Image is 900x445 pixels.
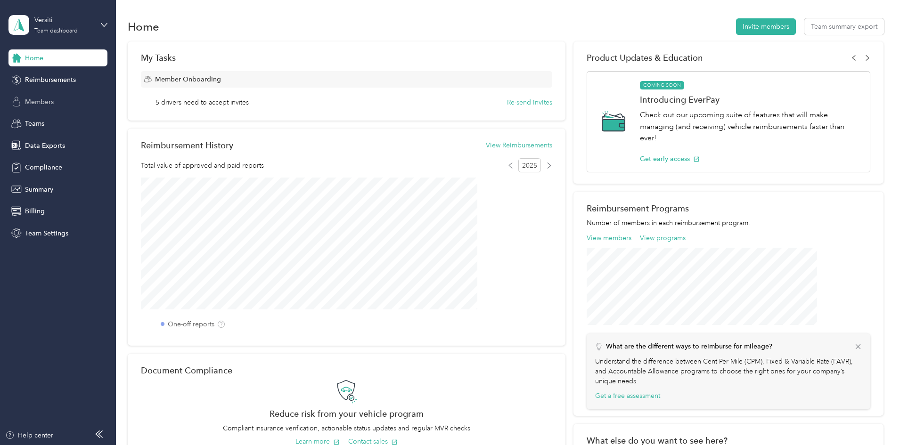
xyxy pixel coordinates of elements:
[25,185,53,194] span: Summary
[507,97,552,107] button: Re-send invites
[155,97,249,107] span: 5 drivers need to accept invites
[606,341,772,351] p: What are the different ways to reimburse for mileage?
[640,95,860,105] h1: Introducing EverPay
[141,53,552,63] div: My Tasks
[128,22,159,32] h1: Home
[155,74,221,84] span: Member Onboarding
[640,81,684,89] span: COMING SOON
[587,53,703,63] span: Product Updates & Education
[5,430,53,440] button: Help center
[25,119,44,129] span: Teams
[34,15,93,25] div: Versiti
[736,18,796,35] button: Invite members
[595,356,862,386] p: Understand the difference between Cent Per Mile (CPM), Fixed & Variable Rate (FAVR), and Accounta...
[141,409,552,419] h2: Reduce risk from your vehicle program
[25,162,62,172] span: Compliance
[640,154,700,164] button: Get early access
[25,141,65,151] span: Data Exports
[25,228,68,238] span: Team Settings
[486,140,552,150] button: View Reimbursements
[25,97,54,107] span: Members
[25,75,76,85] span: Reimbursements
[587,218,870,228] p: Number of members in each reimbursement program.
[587,233,631,243] button: View members
[141,365,232,375] h2: Document Compliance
[640,233,686,243] button: View programs
[595,391,660,401] button: Get a free assessment
[640,109,860,144] p: Check out our upcoming suite of features that will make managing (and receiving) vehicle reimburs...
[25,53,43,63] span: Home
[587,203,870,213] h2: Reimbursement Programs
[847,392,900,445] iframe: Everlance-gr Chat Button Frame
[141,423,552,433] p: Compliant insurance verification, actionable status updates and regular MVR checks
[168,319,214,329] label: One-off reports
[25,206,45,216] span: Billing
[518,158,541,172] span: 2025
[141,161,264,170] span: Total value of approved and paid reports
[804,18,884,35] button: Team summary export
[34,28,78,34] div: Team dashboard
[141,140,233,150] h2: Reimbursement History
